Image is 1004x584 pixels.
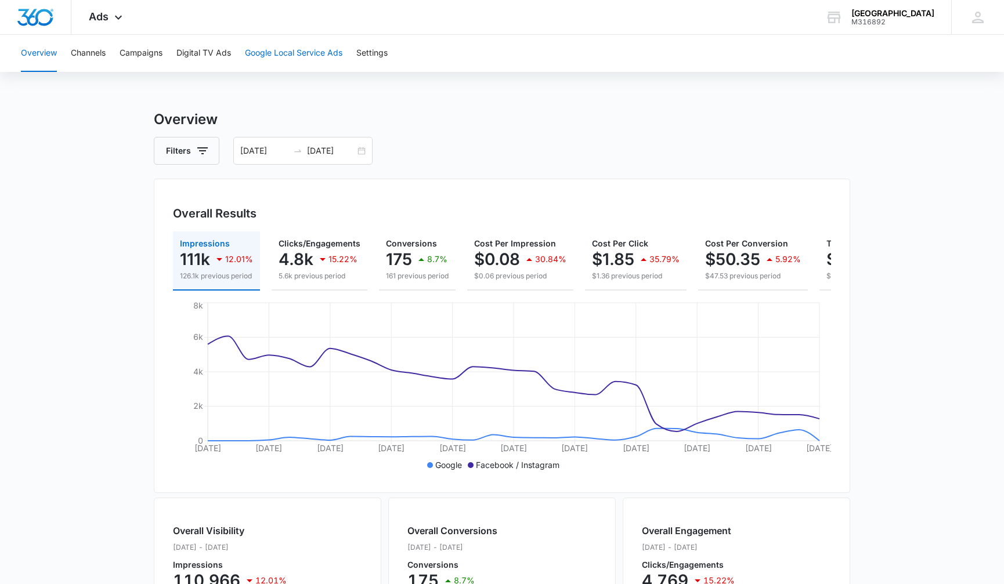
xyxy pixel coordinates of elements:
[623,443,649,453] tspan: [DATE]
[745,443,772,453] tspan: [DATE]
[705,238,788,248] span: Cost Per Conversion
[154,109,850,130] h3: Overview
[279,238,360,248] span: Clicks/Engagements
[806,443,833,453] tspan: [DATE]
[474,238,556,248] span: Cost Per Impression
[240,144,288,157] input: Start date
[317,443,344,453] tspan: [DATE]
[245,35,342,72] button: Google Local Service Ads
[180,238,230,248] span: Impressions
[194,443,221,453] tspan: [DATE]
[293,146,302,155] span: swap-right
[851,18,934,26] div: account id
[535,255,566,263] p: 30.84%
[649,255,680,263] p: 35.79%
[173,561,287,569] p: Impressions
[775,255,801,263] p: 5.92%
[225,255,253,263] p: 12.01%
[476,459,559,471] p: Facebook / Instagram
[307,144,355,157] input: End date
[826,238,874,248] span: Total Spend
[120,35,162,72] button: Campaigns
[474,250,520,269] p: $0.08
[255,443,282,453] tspan: [DATE]
[439,443,466,453] tspan: [DATE]
[173,542,287,553] p: [DATE] - [DATE]
[193,300,203,310] tspan: 8k
[154,137,219,165] button: Filters
[180,250,210,269] p: 111k
[826,250,904,269] p: $8,810.50
[592,271,680,281] p: $1.36 previous period
[474,271,566,281] p: $0.06 previous period
[427,255,447,263] p: 8.7%
[180,271,253,281] p: 126.1k previous period
[173,205,257,222] h3: Overall Results
[356,35,388,72] button: Settings
[71,35,106,72] button: Channels
[826,271,946,281] p: $7,652.90 previous period
[386,250,412,269] p: 175
[279,271,360,281] p: 5.6k previous period
[378,443,405,453] tspan: [DATE]
[642,542,735,553] p: [DATE] - [DATE]
[705,271,801,281] p: $47.53 previous period
[407,561,497,569] p: Conversions
[193,332,203,342] tspan: 6k
[386,238,437,248] span: Conversions
[198,436,203,445] tspan: 0
[176,35,231,72] button: Digital TV Ads
[592,238,648,248] span: Cost Per Click
[407,542,497,553] p: [DATE] - [DATE]
[851,9,934,18] div: account name
[279,250,313,269] p: 4.8k
[642,561,735,569] p: Clicks/Engagements
[407,524,497,538] h2: Overall Conversions
[705,250,760,269] p: $50.35
[89,10,109,23] span: Ads
[173,524,287,538] h2: Overall Visibility
[193,367,203,376] tspan: 4k
[500,443,527,453] tspan: [DATE]
[328,255,357,263] p: 15.22%
[386,271,449,281] p: 161 previous period
[684,443,710,453] tspan: [DATE]
[642,524,735,538] h2: Overall Engagement
[561,443,588,453] tspan: [DATE]
[193,401,203,411] tspan: 2k
[293,146,302,155] span: to
[435,459,462,471] p: Google
[592,250,634,269] p: $1.85
[21,35,57,72] button: Overview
